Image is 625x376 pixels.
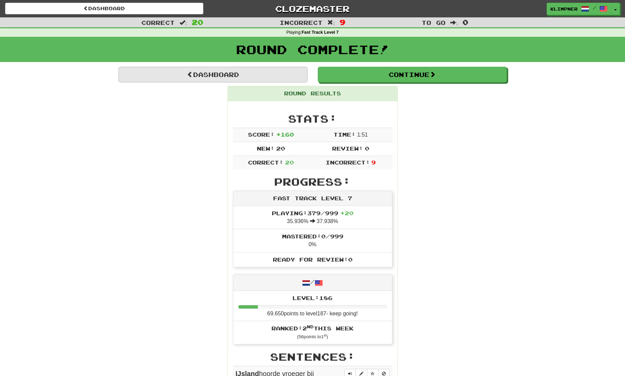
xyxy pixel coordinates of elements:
span: Playing: 379 / 999 [272,210,354,216]
span: Mastered: 0 / 999 [282,233,343,239]
span: 20 [285,159,294,166]
span: 0 [463,18,468,26]
div: Round Results [228,86,397,101]
span: + 20 [340,210,354,216]
span: : [450,20,458,26]
small: ( 56 points to 1 ) [297,334,328,339]
button: Continue [318,67,507,82]
span: 1 : 51 [357,132,368,138]
span: Time: [333,131,356,138]
span: New: [257,145,275,152]
a: Dashboard [119,67,308,82]
span: Ranked: 2 this week [271,325,354,331]
a: Dashboard [5,3,203,14]
span: + 160 [276,131,294,138]
div: Fast Track Level 7 [233,191,392,206]
span: Correct [141,19,175,26]
span: / [593,5,596,10]
span: 9 [340,18,345,26]
div: / [233,275,392,291]
h1: Round Complete! [2,43,623,56]
span: : [179,20,187,26]
span: Incorrect: [326,159,370,166]
span: Incorrect [280,19,323,26]
a: Clozemaster [214,3,412,15]
sup: st [324,333,327,337]
span: Score: [248,131,275,138]
strong: Fast Track Level 7 [302,30,339,35]
span: To go [422,19,446,26]
h2: Progress: [233,176,392,187]
li: 0% [233,229,392,252]
span: 20 [276,145,285,152]
span: klimpner [550,6,578,12]
span: Level: 186 [293,295,332,301]
span: 0 [365,145,369,152]
h2: Stats: [233,113,392,124]
span: Ready for Review: 0 [273,256,353,263]
li: 35.936% 37.938% [233,206,392,229]
span: Correct: [248,159,283,166]
li: 69.650 points to level 187 - keep going! [233,291,392,322]
sup: nd [307,324,314,329]
span: Review: [332,145,363,152]
h2: Sentences: [233,351,392,362]
a: klimpner / [547,3,611,15]
span: 9 [371,159,376,166]
span: : [327,20,335,26]
span: 20 [192,18,203,26]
